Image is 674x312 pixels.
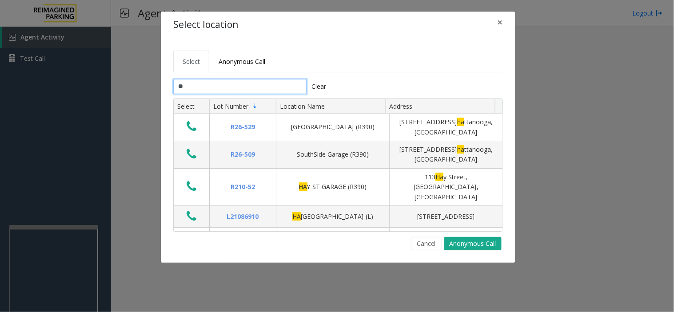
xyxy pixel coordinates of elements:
div: R26-509 [215,150,271,159]
ul: Tabs [173,51,503,72]
button: Anonymous Call [444,237,502,250]
span: Lot Number [213,102,248,111]
div: L21086910 [215,212,271,221]
div: R210-52 [215,182,271,192]
span: Ha [435,173,443,181]
span: HA [292,212,301,221]
span: × [498,16,503,28]
span: Select [183,57,200,66]
span: HA [299,182,307,191]
span: Anonymous Call [219,57,265,66]
button: Clear [307,79,331,94]
button: Cancel [411,237,442,250]
div: [GEOGRAPHIC_DATA] (L) [282,212,384,221]
span: Address [390,102,413,111]
span: ha [457,118,464,126]
div: [STREET_ADDRESS] ttanooga, [GEOGRAPHIC_DATA] [395,117,497,137]
h4: Select location [173,18,238,32]
span: Location Name [280,102,325,111]
th: Select [174,99,209,114]
div: Y ST GARAGE (R390) [282,182,384,192]
div: [STREET_ADDRESS] ttanooga, [GEOGRAPHIC_DATA] [395,145,497,165]
div: [GEOGRAPHIC_DATA] (R390) [282,122,384,132]
div: Data table [174,99,503,231]
div: R26-529 [215,122,271,132]
div: [STREET_ADDRESS] [395,212,497,221]
div: 113 y Street, [GEOGRAPHIC_DATA], [GEOGRAPHIC_DATA] [395,172,497,202]
span: ha [457,145,464,154]
button: Close [491,12,509,33]
div: SouthSide Garage (R390) [282,150,384,159]
span: Sortable [251,103,259,110]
